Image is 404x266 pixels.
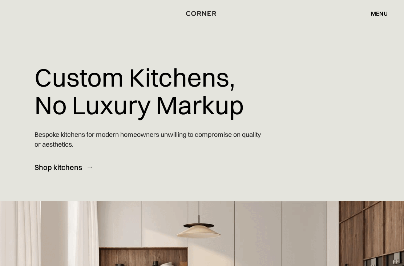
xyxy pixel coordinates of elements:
div: Shop kitchens [35,162,82,172]
div: menu [364,7,388,20]
div: menu [371,11,388,16]
h1: Custom Kitchens, No Luxury Markup [35,58,244,124]
a: home [182,9,222,18]
p: Bespoke kitchens for modern homeowners unwilling to compromise on quality or aesthetics. [35,124,267,155]
a: Shop kitchens [35,158,92,176]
